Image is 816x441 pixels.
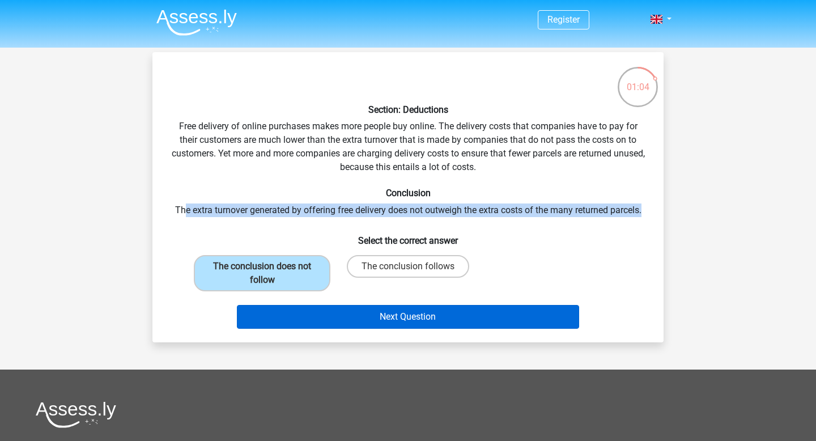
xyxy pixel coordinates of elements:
[171,104,645,115] h6: Section: Deductions
[171,226,645,246] h6: Select the correct answer
[156,9,237,36] img: Assessly
[547,14,580,25] a: Register
[237,305,580,329] button: Next Question
[617,66,659,94] div: 01:04
[157,61,659,333] div: Free delivery of online purchases makes more people buy online. The delivery costs that companies...
[171,188,645,198] h6: Conclusion
[36,401,116,428] img: Assessly logo
[194,255,330,291] label: The conclusion does not follow
[347,255,469,278] label: The conclusion follows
